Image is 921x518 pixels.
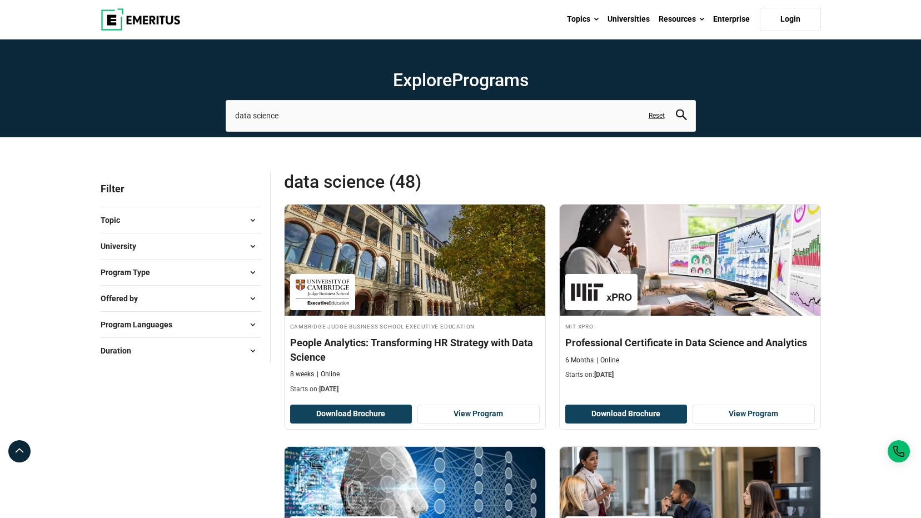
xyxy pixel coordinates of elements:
img: People Analytics: Transforming HR Strategy with Data Science | Online Data Science and Analytics ... [285,205,545,316]
h4: People Analytics: Transforming HR Strategy with Data Science [290,336,540,363]
button: Topic [101,212,261,228]
p: Online [596,356,619,365]
button: Program Languages [101,316,261,333]
span: Duration [101,345,140,357]
h4: Cambridge Judge Business School Executive Education [290,321,540,331]
span: [DATE] [319,385,338,393]
a: Data Science and Analytics Course by Cambridge Judge Business School Executive Education - Novemb... [285,205,545,400]
img: Cambridge Judge Business School Executive Education [296,280,350,305]
a: Reset search [649,111,665,121]
button: Download Brochure [565,405,688,424]
img: Professional Certificate in Data Science and Analytics | Online Data Science and Analytics Course [560,205,820,316]
span: Program Type [101,266,159,278]
h4: Professional Certificate in Data Science and Analytics [565,336,815,350]
button: Download Brochure [290,405,412,424]
h1: Explore [226,69,696,91]
span: data science (48) [284,171,552,193]
button: Duration [101,342,261,359]
button: search [676,109,687,122]
a: View Program [693,405,815,424]
span: Programs [452,69,529,91]
span: Program Languages [101,318,181,331]
p: 8 weeks [290,370,314,379]
p: Filter [101,171,261,207]
p: 6 Months [565,356,594,365]
a: Login [760,8,821,31]
img: MIT xPRO [571,280,632,305]
a: View Program [417,405,540,424]
span: Offered by [101,292,147,305]
button: Program Type [101,264,261,281]
button: University [101,238,261,255]
span: Topic [101,214,129,226]
p: Online [317,370,340,379]
a: Data Science and Analytics Course by MIT xPRO - October 16, 2025 MIT xPRO MIT xPRO Professional C... [560,205,820,386]
input: search-page [226,100,696,131]
h4: MIT xPRO [565,321,815,331]
span: University [101,240,145,252]
p: Starts on: [290,385,540,394]
button: Offered by [101,290,261,307]
a: search [676,112,687,123]
p: Starts on: [565,370,815,380]
span: [DATE] [594,371,614,378]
